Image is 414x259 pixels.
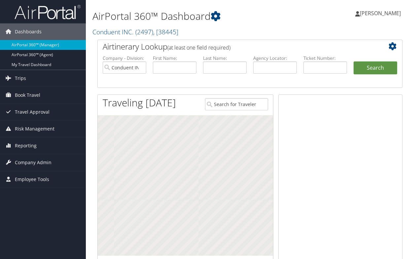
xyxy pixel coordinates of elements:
[354,61,397,75] button: Search
[153,55,196,61] label: First Name:
[92,27,178,36] a: Conduent INC.
[15,121,54,137] span: Risk Management
[360,10,401,17] span: [PERSON_NAME]
[103,41,372,52] h2: Airtinerary Lookup
[303,55,347,61] label: Ticket Number:
[103,96,176,110] h1: Traveling [DATE]
[103,55,146,61] label: Company - Division:
[253,55,297,61] label: Agency Locator:
[15,104,50,120] span: Travel Approval
[15,23,42,40] span: Dashboards
[92,9,302,23] h1: AirPortal 360™ Dashboard
[135,27,153,36] span: ( 2497 )
[15,87,40,103] span: Book Travel
[15,137,37,154] span: Reporting
[15,70,26,87] span: Trips
[167,44,230,51] span: (at least one field required)
[15,171,49,188] span: Employee Tools
[15,4,81,20] img: airportal-logo.png
[203,55,247,61] label: Last Name:
[355,3,407,23] a: [PERSON_NAME]
[15,154,52,171] span: Company Admin
[205,98,268,110] input: Search for Traveler
[153,27,178,36] span: , [ 38445 ]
